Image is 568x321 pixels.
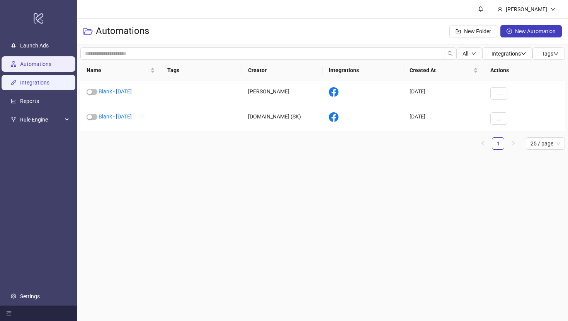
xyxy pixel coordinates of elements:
[507,29,512,34] span: plus-circle
[531,138,560,149] span: 25 / page
[497,115,501,122] span: ...
[161,60,242,81] th: Tags
[526,137,565,150] div: Page Size
[471,51,476,56] span: down
[87,66,149,74] span: Name
[20,98,39,104] a: Reports
[410,66,472,74] span: Created At
[464,28,491,34] span: New Folder
[456,29,461,34] span: folder-add
[492,138,504,149] a: 1
[403,60,484,81] th: Created At
[550,7,556,12] span: down
[96,25,149,37] h3: Automations
[99,113,132,120] a: Blank - [DATE]
[99,88,132,95] a: Blank - [DATE]
[11,117,16,122] span: fork
[83,27,93,36] span: folder-open
[476,137,489,150] li: Previous Page
[20,61,51,67] a: Automations
[507,137,520,150] li: Next Page
[553,51,559,56] span: down
[403,81,484,106] div: [DATE]
[242,106,323,131] div: [DOMAIN_NAME] (SK)
[497,7,503,12] span: user
[497,90,501,96] span: ...
[484,60,565,81] th: Actions
[20,42,49,49] a: Launch Ads
[507,137,520,150] button: right
[20,112,63,127] span: Rule Engine
[242,81,323,106] div: [PERSON_NAME]
[463,51,468,57] span: All
[20,293,40,299] a: Settings
[480,141,485,145] span: left
[500,25,562,37] button: New Automation
[503,5,550,14] div: [PERSON_NAME]
[542,51,559,57] span: Tags
[491,51,526,57] span: Integrations
[521,51,526,56] span: down
[515,28,556,34] span: New Automation
[490,112,507,125] button: ...
[403,106,484,131] div: [DATE]
[20,79,49,86] a: Integrations
[6,311,12,316] span: menu-fold
[511,141,516,145] span: right
[482,47,532,60] button: Integrationsdown
[456,47,482,60] button: Alldown
[490,87,507,100] button: ...
[242,60,323,81] th: Creator
[476,137,489,150] button: left
[323,60,403,81] th: Integrations
[447,51,453,56] span: search
[80,60,161,81] th: Name
[532,47,565,60] button: Tagsdown
[478,6,483,12] span: bell
[449,25,497,37] button: New Folder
